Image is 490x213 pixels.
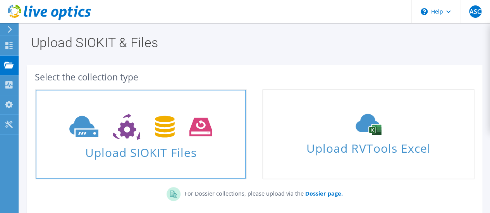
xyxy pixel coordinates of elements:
a: Upload RVTools Excel [262,89,474,179]
svg: \n [421,8,428,15]
div: Select the collection type [35,73,475,81]
span: ASC [469,5,481,18]
h1: Upload SIOKIT & Files [31,36,475,49]
a: Dossier page. [303,190,342,197]
p: For Dossier collections, please upload via the [181,187,342,198]
span: Upload SIOKIT Files [36,142,246,158]
b: Dossier page. [305,190,342,197]
span: Upload RVTools Excel [263,138,473,155]
a: Upload SIOKIT Files [35,89,247,179]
